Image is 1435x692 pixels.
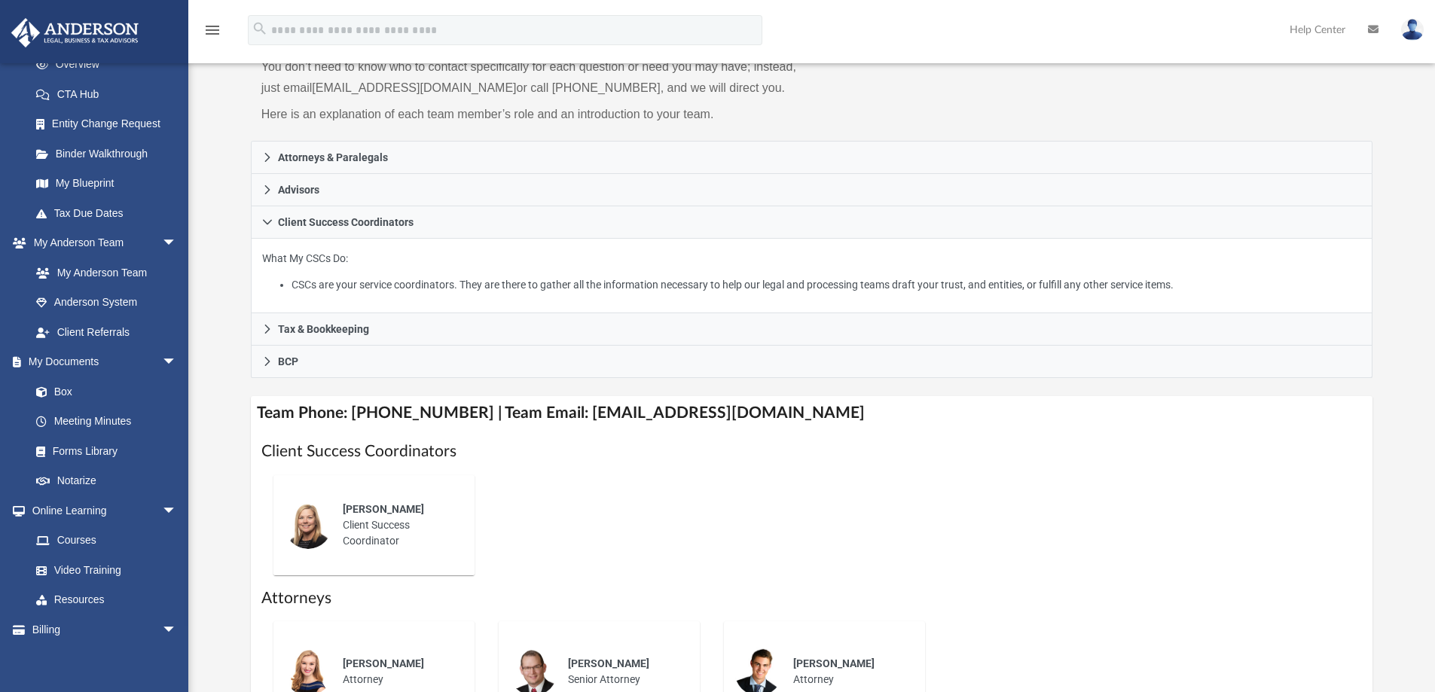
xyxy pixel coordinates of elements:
[21,169,192,199] a: My Blueprint
[21,50,200,80] a: Overview
[262,249,1362,294] p: What My CSCs Do:
[162,495,192,526] span: arrow_drop_down
[21,407,192,437] a: Meeting Minutes
[162,614,192,645] span: arrow_drop_down
[261,441,1363,462] h1: Client Success Coordinators
[7,18,143,47] img: Anderson Advisors Platinum Portal
[251,206,1373,239] a: Client Success Coordinators
[21,139,200,169] a: Binder Walkthrough
[251,239,1373,313] div: Client Success Coordinators
[162,347,192,378] span: arrow_drop_down
[568,657,649,669] span: [PERSON_NAME]
[203,21,221,39] i: menu
[21,585,192,615] a: Resources
[21,109,200,139] a: Entity Change Request
[251,396,1373,430] h4: Team Phone: [PHONE_NUMBER] | Team Email: [EMAIL_ADDRESS][DOMAIN_NAME]
[21,288,192,318] a: Anderson System
[21,555,185,585] a: Video Training
[251,346,1373,378] a: BCP
[1401,19,1424,41] img: User Pic
[11,228,192,258] a: My Anderson Teamarrow_drop_down
[278,217,414,227] span: Client Success Coordinators
[292,276,1361,294] li: CSCs are your service coordinators. They are there to gather all the information necessary to hel...
[21,258,185,288] a: My Anderson Team
[251,313,1373,346] a: Tax & Bookkeeping
[251,141,1373,174] a: Attorneys & Paralegals
[278,184,319,195] span: Advisors
[21,79,200,109] a: CTA Hub
[21,376,185,407] a: Box
[11,347,192,377] a: My Documentsarrow_drop_down
[343,503,424,515] span: [PERSON_NAME]
[21,436,185,466] a: Forms Library
[21,317,192,347] a: Client Referrals
[261,56,801,99] p: You don’t need to know who to contact specifically for each question or need you may have; instea...
[11,495,192,526] a: Online Learningarrow_drop_down
[284,501,332,549] img: thumbnail
[793,657,875,669] span: [PERSON_NAME]
[203,29,221,39] a: menu
[261,104,801,125] p: Here is an explanation of each team member’s role and an introduction to your team.
[278,324,369,334] span: Tax & Bookkeeping
[278,356,298,367] span: BCP
[278,152,388,163] span: Attorneys & Paralegals
[21,526,192,556] a: Courses
[21,198,200,228] a: Tax Due Dates
[11,614,200,645] a: Billingarrow_drop_down
[162,228,192,259] span: arrow_drop_down
[252,20,268,37] i: search
[21,466,192,496] a: Notarize
[343,657,424,669] span: [PERSON_NAME]
[332,491,464,559] div: Client Success Coordinator
[251,174,1373,206] a: Advisors
[312,81,516,94] a: [EMAIL_ADDRESS][DOMAIN_NAME]
[261,587,1363,609] h1: Attorneys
